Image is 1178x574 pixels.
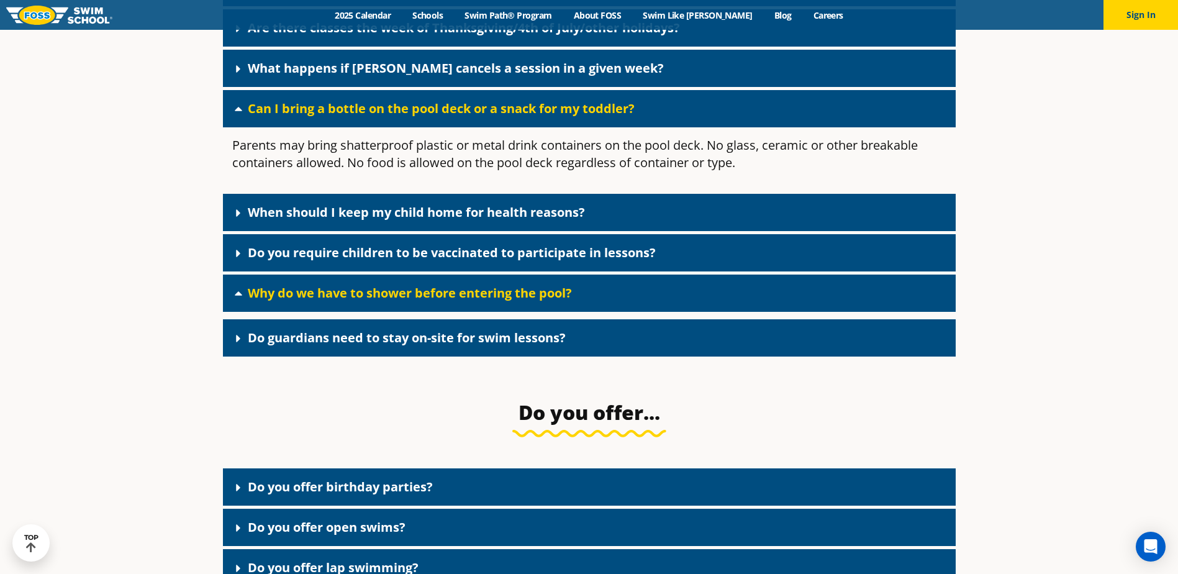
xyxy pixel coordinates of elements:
[232,137,946,171] p: Parents may bring shatterproof plastic or metal drink containers on the pool deck. No glass, cera...
[248,100,635,117] a: Can I bring a bottle on the pool deck or a snack for my toddler?
[454,9,563,21] a: Swim Path® Program
[24,534,39,553] div: TOP
[223,468,956,506] div: Do you offer birthday parties?
[763,9,802,21] a: Blog
[223,509,956,546] div: Do you offer open swims?
[248,285,572,301] a: Why do we have to shower before entering the pool?
[223,194,956,231] div: When should I keep my child home for health reasons?
[223,90,956,127] div: Can I bring a bottle on the pool deck or a snack for my toddler?
[6,6,112,25] img: FOSS Swim School Logo
[248,60,664,76] a: What happens if [PERSON_NAME] cancels a session in a given week?
[632,9,764,21] a: Swim Like [PERSON_NAME]
[248,244,656,261] a: Do you require children to be vaccinated to participate in lessons?
[402,9,454,21] a: Schools
[223,275,956,312] div: Why do we have to shower before entering the pool?
[223,50,956,87] div: What happens if [PERSON_NAME] cancels a session in a given week?
[248,204,585,221] a: When should I keep my child home for health reasons?
[223,319,956,357] div: Do guardians need to stay on-site for swim lessons?
[232,312,946,347] p: Showering is a simple, easy way to rinse off common pollutants and bacteria for the health and sa...
[248,478,433,495] a: Do you offer birthday parties?
[223,234,956,271] div: Do you require children to be vaccinated to participate in lessons?
[223,127,956,191] div: Can I bring a bottle on the pool deck or a snack for my toddler?
[802,9,854,21] a: Careers
[324,9,402,21] a: 2025 Calendar
[296,400,882,425] h3: Do you offer...
[248,329,566,346] a: Do guardians need to stay on-site for swim lessons?
[248,519,406,535] a: Do you offer open swims?
[223,312,956,316] div: Why do we have to shower before entering the pool?
[563,9,632,21] a: About FOSS
[1136,532,1166,562] div: Open Intercom Messenger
